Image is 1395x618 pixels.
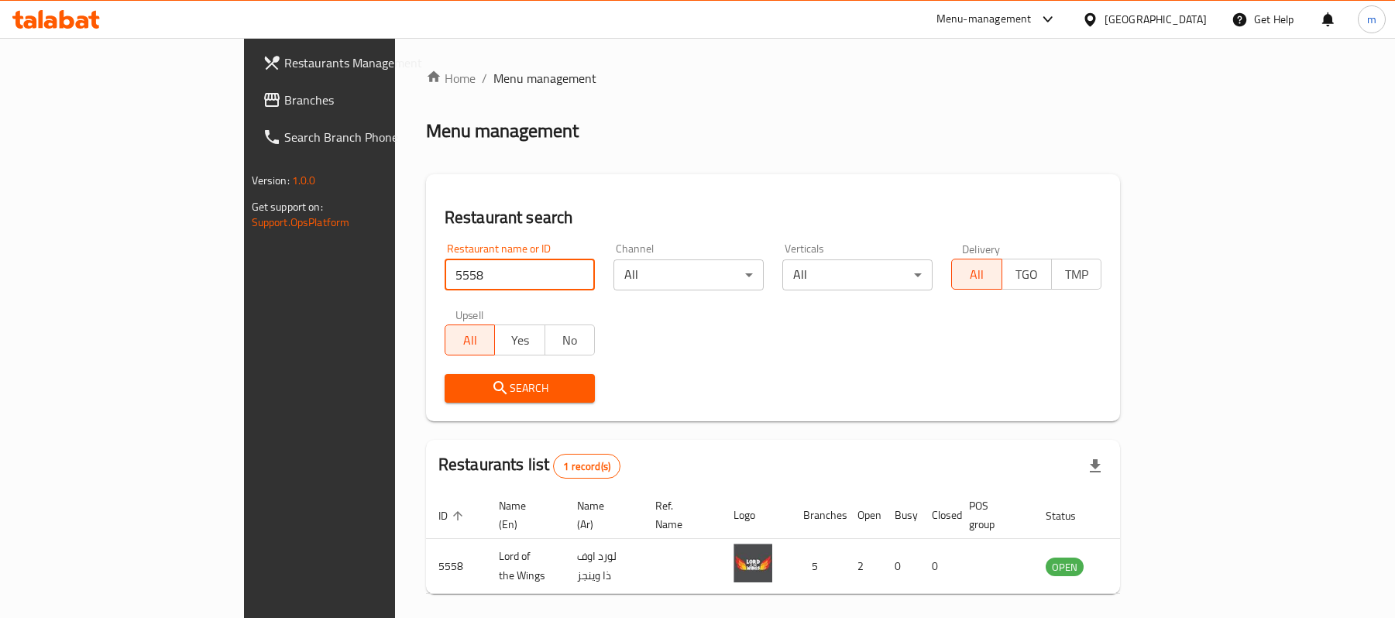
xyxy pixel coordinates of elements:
span: Search Branch Phone [284,128,465,146]
th: Open [845,492,882,539]
div: Export file [1077,448,1114,485]
span: Name (En) [499,496,546,534]
span: Name (Ar) [577,496,624,534]
span: 1.0.0 [292,170,316,191]
span: Version: [252,170,290,191]
td: 2 [845,539,882,594]
a: Branches [250,81,477,118]
span: No [551,329,589,352]
img: Lord of the Wings [734,544,772,582]
a: Restaurants Management [250,44,477,81]
span: All [452,329,489,352]
span: OPEN [1046,558,1084,576]
span: Yes [501,329,538,352]
th: Logo [721,492,791,539]
span: POS group [969,496,1015,534]
button: Search [445,374,595,403]
a: Search Branch Phone [250,118,477,156]
span: Menu management [493,69,596,88]
input: Search for restaurant name or ID.. [445,259,595,290]
th: Action [1115,492,1168,539]
th: Closed [919,492,957,539]
button: All [445,324,495,355]
h2: Restaurant search [445,206,1102,229]
td: 5 [791,539,845,594]
div: All [613,259,764,290]
span: 1 record(s) [554,459,620,474]
span: Branches [284,91,465,109]
span: Ref. Name [655,496,703,534]
table: enhanced table [426,492,1168,594]
button: TMP [1051,259,1101,290]
th: Busy [882,492,919,539]
a: Support.OpsPlatform [252,212,350,232]
h2: Restaurants list [438,453,620,479]
span: TGO [1008,263,1046,286]
span: ID [438,506,468,525]
span: Restaurants Management [284,53,465,72]
label: Upsell [455,309,484,320]
button: All [951,259,1002,290]
span: All [958,263,995,286]
div: All [782,259,933,290]
button: No [545,324,595,355]
button: TGO [1002,259,1052,290]
label: Delivery [962,243,1001,254]
div: Total records count [553,454,620,479]
th: Branches [791,492,845,539]
li: / [482,69,487,88]
td: 0 [882,539,919,594]
div: OPEN [1046,558,1084,576]
nav: breadcrumb [426,69,1121,88]
div: [GEOGRAPHIC_DATA] [1105,11,1207,28]
button: Yes [494,324,545,355]
h2: Menu management [426,118,579,143]
span: TMP [1058,263,1095,286]
span: Status [1046,506,1096,525]
td: 0 [919,539,957,594]
span: Get support on: [252,197,323,217]
span: Search [457,379,582,398]
td: Lord of the Wings [486,539,565,594]
div: Menu-management [936,10,1032,29]
span: m [1367,11,1376,28]
td: لورد اوف ذا وينجز [565,539,643,594]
